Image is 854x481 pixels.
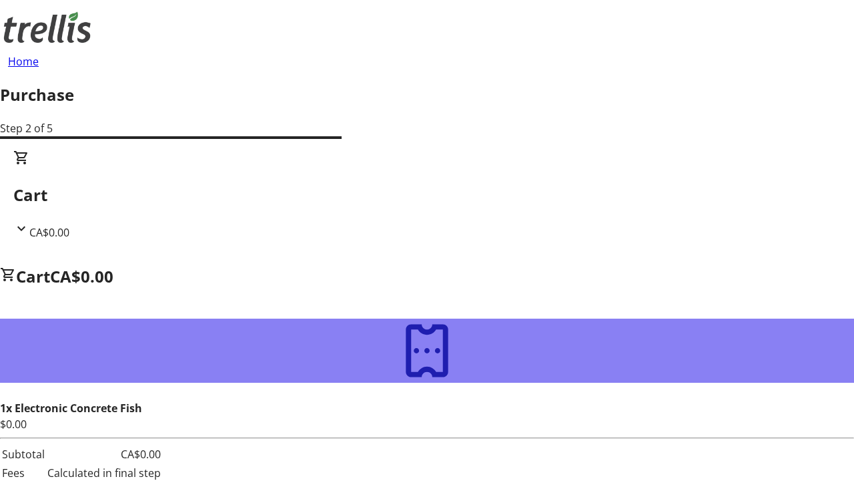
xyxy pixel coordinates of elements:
[13,150,841,240] div: CartCA$0.00
[47,446,161,463] td: CA$0.00
[13,183,841,207] h2: Cart
[50,265,113,287] span: CA$0.00
[29,225,69,240] span: CA$0.00
[16,265,50,287] span: Cart
[1,446,45,463] td: Subtotal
